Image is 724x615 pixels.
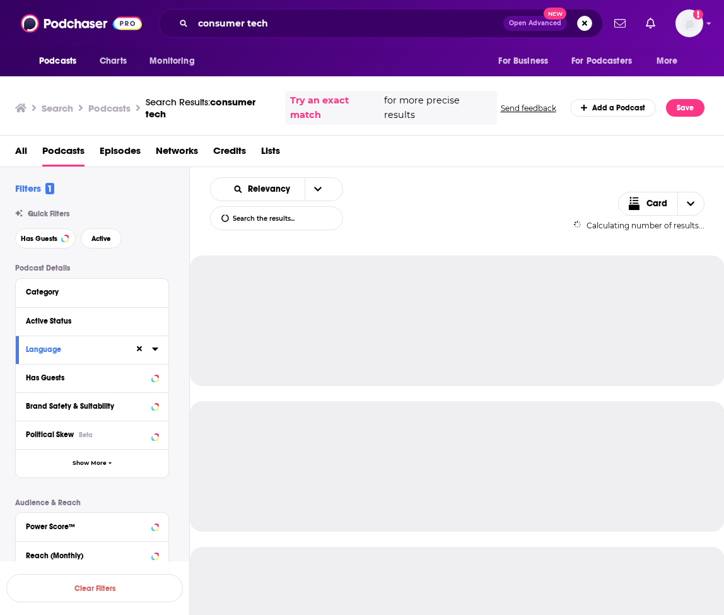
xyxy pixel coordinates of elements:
a: Show notifications dropdown [641,13,660,34]
span: For Podcasters [571,52,632,70]
span: Quick Filters [28,209,69,218]
h3: Podcasts [88,102,131,114]
div: Reach (Monthly) [26,551,148,560]
button: Active [81,228,122,249]
a: Credits [213,141,246,167]
input: Search podcasts, credits, & more... [193,13,503,33]
a: Search Results:consumer tech [146,96,275,120]
button: Clear Filters [6,574,183,602]
span: Show More [73,460,107,467]
div: Category [26,288,150,296]
button: Save [666,99,704,117]
p: Audience & Reach [15,498,169,507]
div: Power Score™ [26,522,148,531]
span: Active [91,235,111,242]
a: Episodes [100,141,141,167]
button: Reach (Monthly) [26,547,158,563]
div: Active Status [26,317,150,325]
button: Show profile menu [675,9,703,37]
span: for more precise results [384,93,492,122]
span: Logged in as Society22 [675,9,703,37]
span: Charts [100,52,127,70]
button: Brand Safety & Suitability [26,398,158,414]
a: Lists [261,141,280,167]
a: Try an exact match [290,93,381,122]
button: open menu [563,49,650,73]
div: Has Guests [26,373,148,382]
h3: Search [42,102,73,114]
span: Podcasts [39,52,76,70]
button: Choose View [618,192,705,216]
div: Search podcasts, credits, & more... [158,9,603,38]
span: 1 [45,183,54,194]
button: Power Score™ [26,518,158,534]
span: New [544,8,566,20]
a: All [15,141,27,167]
div: Beta [79,431,93,439]
button: Political SkewBeta [26,426,158,442]
button: open menu [489,49,564,73]
h2: Choose List sort [210,177,343,201]
div: Search Results: [146,96,275,120]
a: Show notifications dropdown [609,13,631,34]
button: Has Guests [15,228,76,249]
div: Brand Safety & Suitability [26,402,148,411]
span: Political Skew [26,430,74,439]
a: Add a Podcast [570,99,657,117]
button: Category [26,284,158,300]
a: Charts [91,49,134,73]
button: open menu [141,49,211,73]
span: More [657,52,678,70]
button: open menu [648,49,694,73]
span: For Business [498,52,548,70]
p: Podcast Details [15,264,169,272]
a: Podcasts [42,141,85,167]
span: Card [646,199,667,208]
button: Show More [16,449,168,477]
button: open menu [305,178,331,201]
span: Open Advanced [509,20,561,26]
div: Language [26,345,126,354]
button: Active Status [26,313,158,329]
button: Has Guests [26,370,158,385]
span: consumer tech [146,96,255,120]
img: Podchaser - Follow, Share and Rate Podcasts [21,11,142,35]
span: Has Guests [21,235,57,242]
button: Open AdvancedNew [503,16,567,31]
span: Monitoring [149,52,194,70]
div: Calculating number of results... [573,221,705,230]
h2: Filters [15,182,54,194]
button: Send feedback [497,103,560,114]
svg: Add a profile image [693,9,703,20]
button: open menu [30,49,93,73]
span: Relevancy [248,185,295,194]
img: User Profile [675,9,703,37]
button: Language [26,341,134,357]
a: Networks [156,141,198,167]
button: open menu [222,185,305,194]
